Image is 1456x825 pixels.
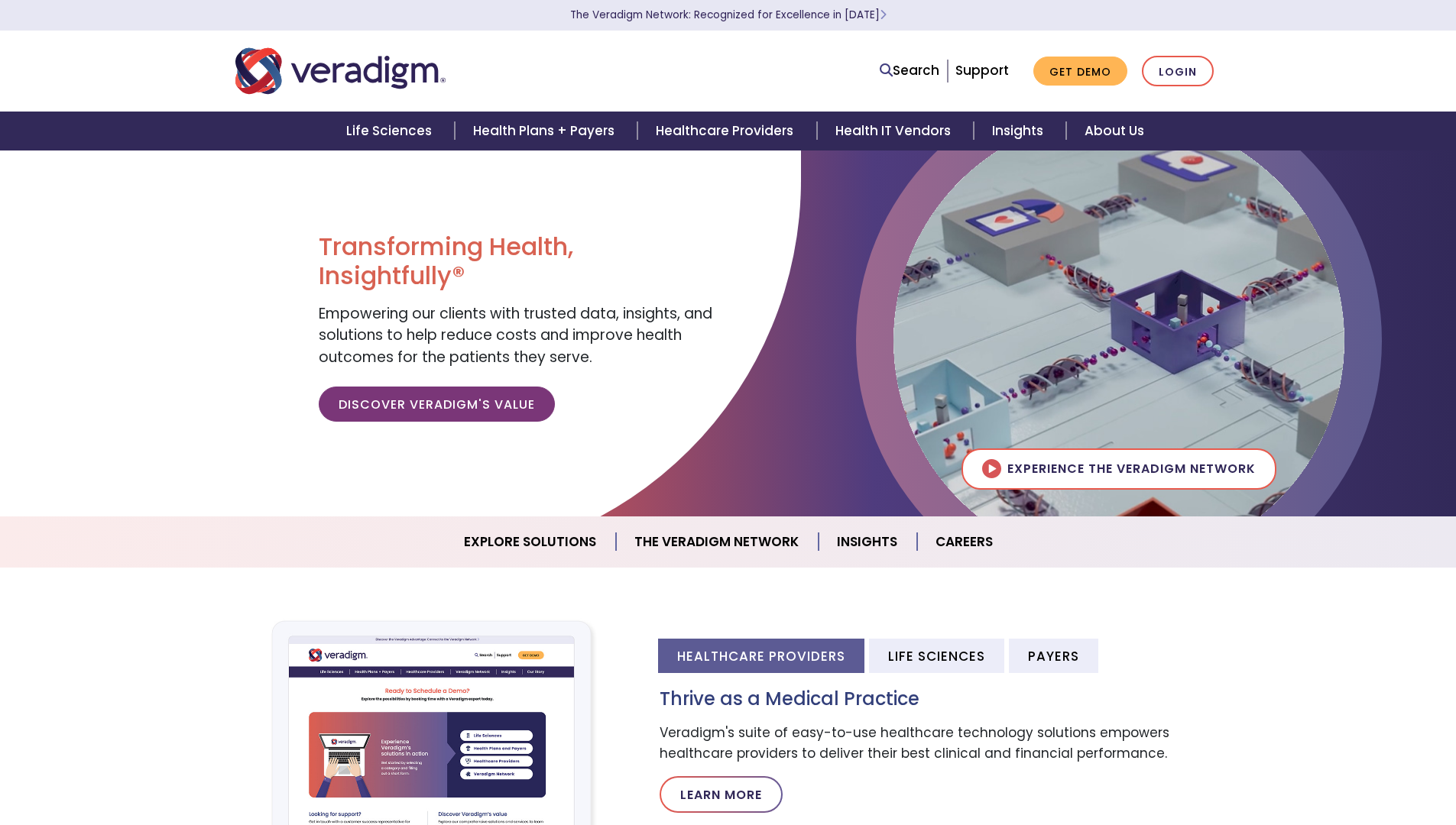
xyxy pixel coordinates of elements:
[974,112,1066,150] a: Insights
[1009,639,1098,673] li: Payers
[817,112,974,150] a: Health IT Vendors
[660,688,1221,710] h3: Thrive as a Medical Practice
[955,61,1009,79] a: Support
[1033,57,1127,86] a: Get Demo
[917,522,1011,561] a: Careers
[869,639,1004,673] li: Life Sciences
[616,522,819,561] a: The Veradigm Network
[660,776,783,813] a: Learn More
[319,232,716,291] h1: Transforming Health, Insightfully®
[319,303,712,367] span: Empowering our clients with trusted data, insights, and solutions to help reduce costs and improv...
[658,639,864,673] li: Healthcare Providers
[819,522,917,561] a: Insights
[328,112,455,150] a: Life Sciences
[446,522,616,561] a: Explore Solutions
[880,60,939,81] a: Search
[660,723,1221,764] p: Veradigm's suite of easy-to-use healthcare technology solutions empowers healthcare providers to ...
[319,387,555,422] a: Discover Veradigm's Value
[1066,112,1163,150] a: About Us
[235,46,446,96] img: Veradigm logo
[1142,56,1214,87] a: Login
[455,112,637,150] a: Health Plans + Payers
[637,112,816,150] a: Healthcare Providers
[880,8,887,22] span: Learn More
[570,8,887,22] a: The Veradigm Network: Recognized for Excellence in [DATE]Learn More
